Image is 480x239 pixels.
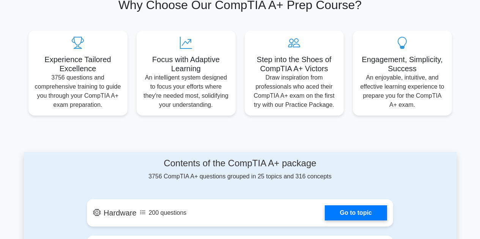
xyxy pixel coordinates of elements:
[251,73,338,109] p: Draw inspiration from professionals who aced their CompTIA A+ exam on the first try with our Prac...
[35,73,121,109] p: 3756 questions and comprehensive training to guide you through your CompTIA A+ exam preparation.
[143,73,230,109] p: An intelligent system designed to focus your efforts where they're needed most, solidifying your ...
[35,55,121,73] h5: Experience Tailored Excellence
[251,55,338,73] h5: Step into the Shoes of CompTIA A+ Victors
[359,55,446,73] h5: Engagement, Simplicity, Success
[325,205,387,220] a: Go to topic
[359,73,446,109] p: An enjoyable, intuitive, and effective learning experience to prepare you for the CompTIA A+ exam.
[87,158,393,181] div: 3756 CompTIA A+ questions grouped in 25 topics and 316 concepts
[143,55,230,73] h5: Focus with Adaptive Learning
[87,158,393,169] h4: Contents of the CompTIA A+ package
